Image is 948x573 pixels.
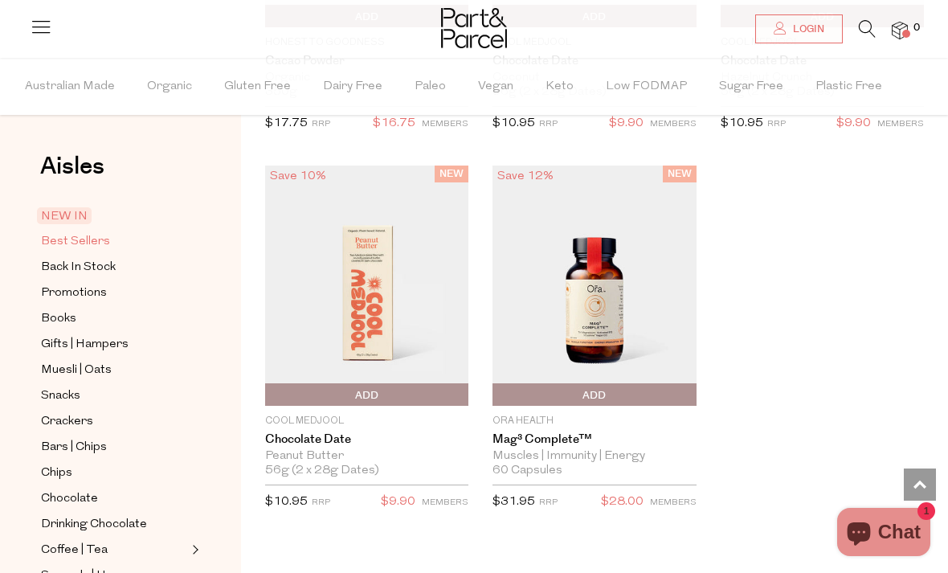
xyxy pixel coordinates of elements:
a: Muesli | Oats [41,360,187,380]
span: $9.90 [381,492,415,513]
span: Coffee | Tea [41,541,108,560]
a: Drinking Chocolate [41,514,187,534]
a: Login [755,14,843,43]
span: Promotions [41,284,107,303]
a: Best Sellers [41,231,187,252]
span: Keto [546,59,574,115]
a: 0 [892,22,908,39]
span: Bars | Chips [41,438,107,457]
a: Chips [41,463,187,483]
span: Chocolate [41,489,98,509]
span: Crackers [41,412,93,432]
span: Dairy Free [323,59,382,115]
span: $31.95 [492,496,535,508]
a: Chocolate [41,489,187,509]
a: Promotions [41,283,187,303]
span: $9.90 [609,113,644,134]
span: Plastic Free [815,59,882,115]
a: Coffee | Tea [41,540,187,560]
a: NEW IN [41,207,187,226]
a: Snacks [41,386,187,406]
span: $16.75 [373,113,415,134]
small: MEMBERS [422,120,468,129]
a: Books [41,309,187,329]
img: Chocolate Date [265,166,468,406]
span: Books [41,309,76,329]
span: $10.95 [721,117,763,129]
p: Ora Health [492,414,696,428]
span: Snacks [41,387,80,406]
small: MEMBERS [422,498,468,507]
div: Peanut Butter [265,449,468,464]
button: Add To Parcel [265,383,468,406]
small: RRP [312,120,330,129]
span: Gifts | Hampers [41,335,129,354]
img: Part&Parcel [441,8,507,48]
span: Australian Made [25,59,115,115]
p: Cool Medjool [265,414,468,428]
span: NEW IN [37,207,92,224]
a: Crackers [41,411,187,432]
span: Paleo [415,59,446,115]
span: Organic [147,59,192,115]
div: Muscles | Immunity | Energy [492,449,696,464]
small: MEMBERS [650,120,697,129]
a: Aisles [40,154,104,194]
small: RRP [539,120,558,129]
span: Drinking Chocolate [41,515,147,534]
span: 0 [909,21,924,35]
small: MEMBERS [650,498,697,507]
inbox-online-store-chat: Shopify online store chat [832,508,935,560]
small: RRP [539,498,558,507]
span: $10.95 [492,117,535,129]
span: Low FODMAP [606,59,687,115]
small: MEMBERS [877,120,924,129]
span: 60 Capsules [492,464,562,478]
button: Expand/Collapse Coffee | Tea [188,540,199,559]
div: Save 12% [492,166,558,187]
img: Mag³ Complete™ [492,166,696,406]
span: 56g (2 x 28g Dates) [265,464,379,478]
a: Bars | Chips [41,437,187,457]
span: NEW [435,166,468,182]
span: $10.95 [265,496,308,508]
a: Back In Stock [41,257,187,277]
span: $28.00 [601,492,644,513]
span: Aisles [40,149,104,184]
span: Muesli | Oats [41,361,112,380]
span: Login [789,23,824,36]
span: Chips [41,464,72,483]
span: $9.90 [836,113,871,134]
button: Add To Parcel [492,383,696,406]
span: NEW [663,166,697,182]
a: Chocolate Date [265,432,468,447]
a: Gifts | Hampers [41,334,187,354]
span: Best Sellers [41,232,110,252]
span: Sugar Free [719,59,783,115]
small: RRP [767,120,786,129]
a: Mag³ Complete™ [492,432,696,447]
span: $17.75 [265,117,308,129]
div: Save 10% [265,166,331,187]
span: Vegan [478,59,513,115]
span: Gluten Free [224,59,291,115]
span: Back In Stock [41,258,116,277]
small: RRP [312,498,330,507]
